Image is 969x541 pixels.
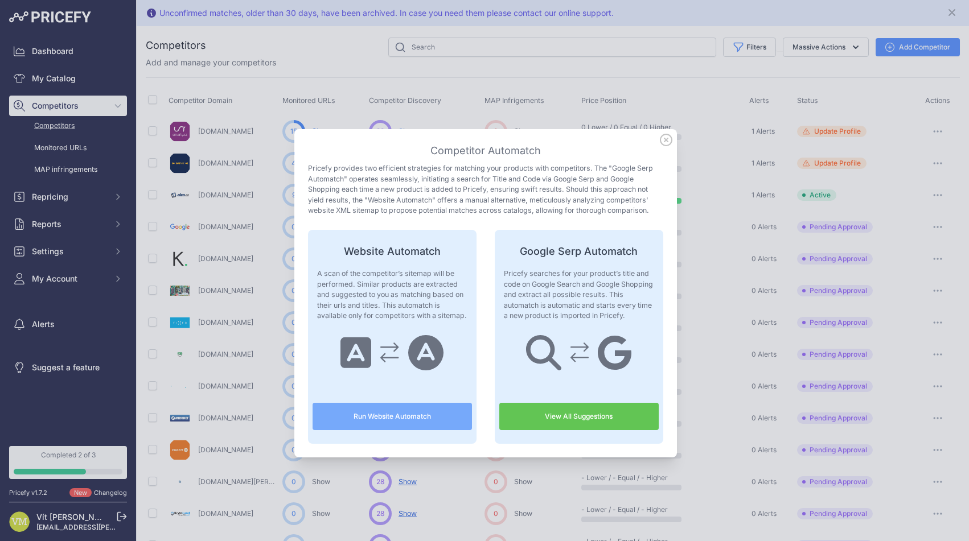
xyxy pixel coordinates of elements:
a: View All Suggestions [499,403,659,430]
p: Pricefy provides two efficient strategies for matching your products with competitors. The "Googl... [308,163,663,216]
h3: Competitor Automatch [308,143,663,159]
p: Pricefy searches for your product’s title and code on Google Search and Google Shopping and extra... [504,269,654,321]
h4: Website Automatch [313,243,472,259]
button: Run Website Automatch [313,403,472,430]
p: A scan of the competitor’s sitemap will be performed. Similar products are extracted and suggeste... [317,269,467,321]
h4: Google Serp Automatch [499,243,659,259]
